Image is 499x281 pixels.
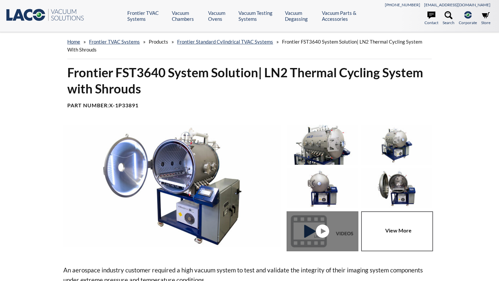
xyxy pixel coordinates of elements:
[67,39,422,53] span: Frontier FST3640 System Solution| LN2 Thermal Cycling System with Shrouds
[443,11,454,26] a: Search
[177,39,273,45] a: Frontier Standard Cylindrical TVAC Systems
[67,102,432,109] h4: Part Number:
[63,125,281,247] img: Thermal Cycling System (TVAC), angled view, door open
[322,10,370,22] a: Vacuum Parts & Accessories
[481,11,490,26] a: Store
[208,10,233,22] a: Vacuum Ovens
[67,32,432,59] div: » » » »
[127,10,167,22] a: Frontier TVAC Systems
[385,2,420,7] a: [PHONE_NUMBER]
[285,10,317,22] a: Vacuum Degassing
[109,102,139,108] b: X-1P33891
[424,11,438,26] a: Contact
[89,39,140,45] a: Frontier TVAC Systems
[424,2,490,7] a: [EMAIL_ADDRESS][DOMAIN_NAME]
[361,168,432,208] img: Thermal Cycling System (TVAC), front view, door open
[67,64,432,97] h1: Frontier FST3640 System Solution| LN2 Thermal Cycling System with Shrouds
[172,10,203,22] a: Vacuum Chambers
[287,168,358,208] img: Thermal Cycling System (TVAC) - Front View
[149,39,168,45] span: Products
[459,19,477,26] span: Corporate
[287,125,358,165] img: Thermal Cycling System (TVAC), port view
[67,39,80,45] a: home
[238,10,280,22] a: Vacuum Testing Systems
[287,211,361,251] a: Thermal Cycling System (TVAC) - Front View
[361,125,432,165] img: Thermal Cycling System (TVAC) - Isometric View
